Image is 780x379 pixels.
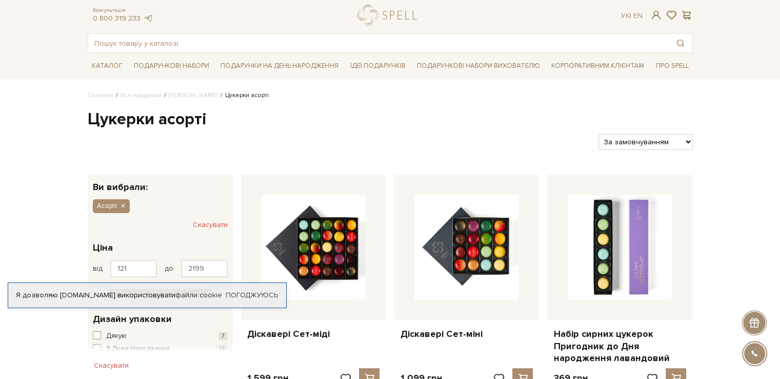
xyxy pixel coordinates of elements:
span: Дизайн упаковки [93,312,172,326]
a: файли cookie [175,291,222,299]
li: Цукерки асорті [218,91,269,100]
span: | [630,11,631,20]
a: 0 800 319 233 [93,14,141,23]
a: Подарункові набори [130,58,213,74]
a: Корпоративним клієнтам [547,57,648,74]
a: Вся продукція [121,91,162,99]
button: Пошук товару у каталозі [669,34,692,52]
a: Діскавері Сет-міді [247,328,380,340]
button: Асорті [93,199,130,213]
a: Головна [88,91,113,99]
span: 7 [218,332,228,340]
div: Ук [621,11,643,21]
a: Набір сирних цукерок Пригодник до Дня народження лавандовий [553,328,686,364]
div: Ви вибрали: [88,175,233,192]
button: Скасувати [88,357,135,374]
button: Дякую 7 [93,331,228,342]
span: З Днем Народження [106,344,170,354]
input: Ціна [110,260,157,277]
span: Консультація: [93,7,153,14]
a: Подарунки на День народження [216,58,343,74]
div: Я дозволяю [DOMAIN_NAME] використовувати [8,291,286,300]
input: Ціна [181,260,228,277]
input: Пошук товару у каталозі [88,34,669,52]
h1: Цукерки асорті [88,109,693,130]
a: Каталог [88,58,127,74]
button: Скасувати [193,217,228,233]
a: Погоджуюсь [226,291,278,300]
a: Подарункові набори вихователю [413,57,544,74]
a: [PERSON_NAME] [169,91,218,99]
span: Асорті [97,201,117,211]
span: до [165,264,173,273]
span: Дякую [106,331,127,342]
a: Про Spell [651,58,692,74]
span: 14 [216,345,228,353]
a: Ідеї подарунків [346,58,409,74]
a: telegram [143,14,153,23]
span: Ціна [93,241,113,255]
span: від [93,264,103,273]
button: З Днем Народження 14 [93,344,228,354]
a: Діскавері Сет-міні [400,328,533,340]
a: logo [357,5,422,26]
a: En [633,11,643,20]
